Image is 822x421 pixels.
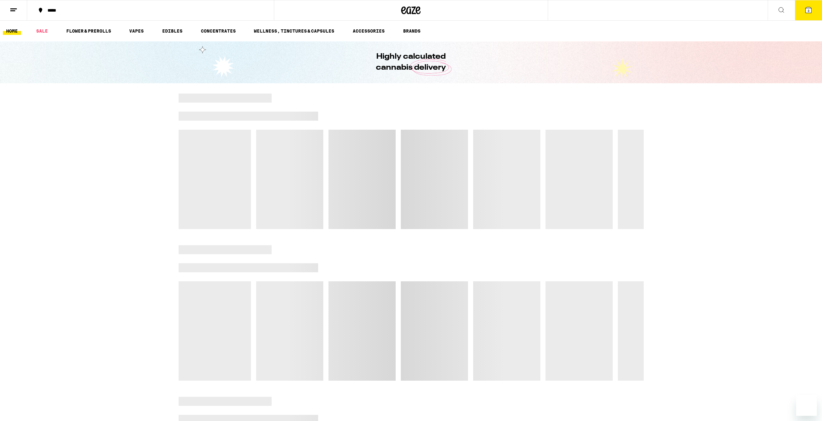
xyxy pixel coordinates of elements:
h1: Highly calculated cannabis delivery [358,51,464,73]
button: 3 [795,0,822,20]
a: BRANDS [400,27,424,35]
a: CONCENTRATES [198,27,239,35]
span: 3 [807,9,809,13]
a: FLOWER & PREROLLS [63,27,114,35]
iframe: Button to launch messaging window [796,395,817,416]
a: SALE [33,27,51,35]
a: HOME [3,27,21,35]
a: EDIBLES [159,27,186,35]
a: WELLNESS, TINCTURES & CAPSULES [251,27,338,35]
a: ACCESSORIES [349,27,388,35]
a: VAPES [126,27,147,35]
